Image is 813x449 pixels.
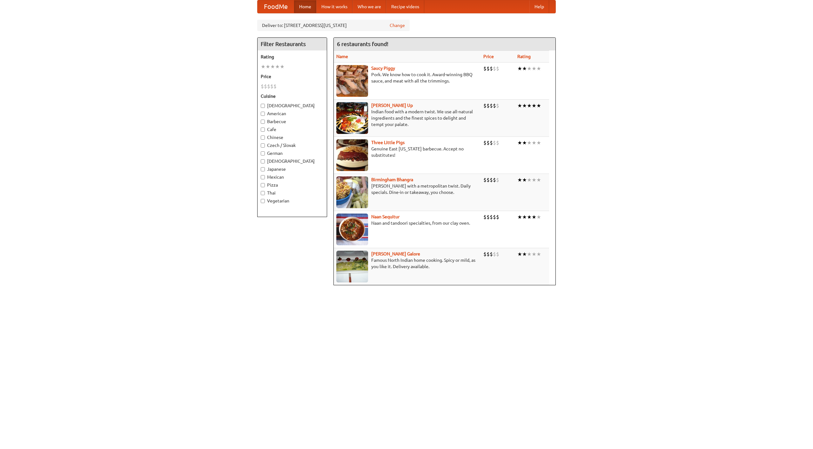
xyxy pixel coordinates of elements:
[493,65,496,72] li: $
[280,63,285,70] li: ★
[517,251,522,258] li: ★
[493,176,496,183] li: $
[270,83,273,90] li: $
[261,191,265,195] input: Thai
[483,251,487,258] li: $
[517,214,522,221] li: ★
[257,20,410,31] div: Deliver to: [STREET_ADDRESS][US_STATE]
[522,251,527,258] li: ★
[490,176,493,183] li: $
[487,176,490,183] li: $
[336,176,368,208] img: bhangra.jpg
[336,139,368,171] img: littlepigs.jpg
[529,0,549,13] a: Help
[527,214,532,221] li: ★
[336,220,478,226] p: Naan and tandoori specialties, from our clay oven.
[261,151,265,155] input: German
[261,135,265,140] input: Chinese
[261,174,324,180] label: Mexican
[371,66,395,71] a: Saucy Piggy
[483,65,487,72] li: $
[261,143,265,148] input: Czech / Slovak
[522,65,527,72] li: ★
[371,214,400,219] a: Naan Sequitur
[261,167,265,171] input: Japanese
[527,65,532,72] li: ★
[517,65,522,72] li: ★
[261,93,324,99] h5: Cuisine
[336,54,348,59] a: Name
[371,177,413,182] a: Birmingham Bhangra
[371,140,405,145] a: Three Little Pigs
[261,158,324,164] label: [DEMOGRAPHIC_DATA]
[483,176,487,183] li: $
[532,65,536,72] li: ★
[261,73,324,80] h5: Price
[527,139,532,146] li: ★
[496,102,499,109] li: $
[490,139,493,146] li: $
[275,63,280,70] li: ★
[261,166,324,172] label: Japanese
[261,83,264,90] li: $
[261,128,265,132] input: Cafe
[522,214,527,221] li: ★
[261,159,265,163] input: [DEMOGRAPHIC_DATA]
[336,109,478,128] p: Indian food with a modern twist. We use all-natural ingredients and the finest spices to delight ...
[522,102,527,109] li: ★
[532,176,536,183] li: ★
[527,251,532,258] li: ★
[261,102,324,109] label: [DEMOGRAPHIC_DATA]
[353,0,386,13] a: Who we are
[517,102,522,109] li: ★
[532,102,536,109] li: ★
[536,139,541,146] li: ★
[261,199,265,203] input: Vegetarian
[496,139,499,146] li: $
[336,183,478,195] p: [PERSON_NAME] with a metropolitan twist. Daily specials. Dine-in or takeaway, you choose.
[261,150,324,156] label: German
[487,251,490,258] li: $
[316,0,353,13] a: How it works
[386,0,424,13] a: Recipe videos
[261,198,324,204] label: Vegetarian
[371,103,413,108] a: [PERSON_NAME] Up
[517,139,522,146] li: ★
[261,190,324,196] label: Thai
[522,139,527,146] li: ★
[261,126,324,133] label: Cafe
[261,183,265,187] input: Pizza
[336,71,478,84] p: Pork. We know how to cook it. Award-winning BBQ sauce, and meat with all the trimmings.
[483,214,487,221] li: $
[522,176,527,183] li: ★
[483,102,487,109] li: $
[536,176,541,183] li: ★
[261,134,324,141] label: Chinese
[490,251,493,258] li: $
[261,54,324,60] h5: Rating
[336,65,368,97] img: saucy.jpg
[261,63,265,70] li: ★
[536,102,541,109] li: ★
[527,176,532,183] li: ★
[273,83,277,90] li: $
[261,110,324,117] label: American
[487,102,490,109] li: $
[336,251,368,282] img: currygalore.jpg
[490,214,493,221] li: $
[336,214,368,245] img: naansequitur.jpg
[490,65,493,72] li: $
[496,214,499,221] li: $
[258,38,327,50] h4: Filter Restaurants
[517,54,531,59] a: Rating
[517,176,522,183] li: ★
[493,102,496,109] li: $
[261,104,265,108] input: [DEMOGRAPHIC_DATA]
[336,146,478,158] p: Genuine East [US_STATE] barbecue. Accept no substitutes!
[390,22,405,29] a: Change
